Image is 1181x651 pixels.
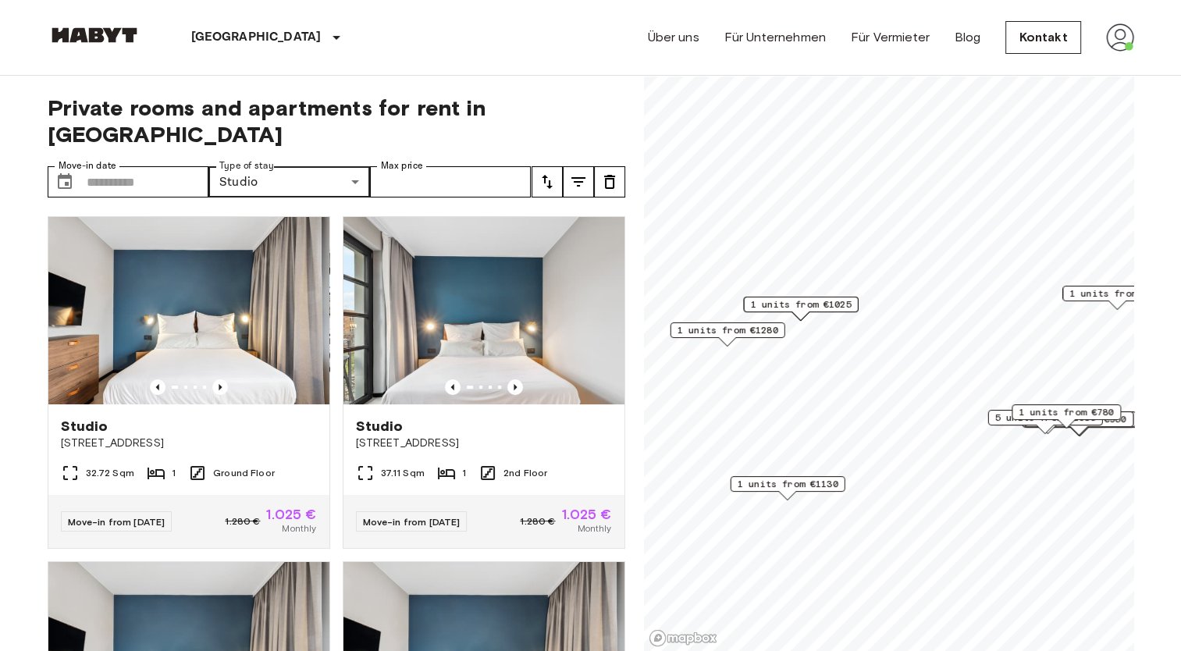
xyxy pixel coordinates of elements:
div: Map marker [1062,286,1172,310]
img: Marketing picture of unit DE-01-481-006-01 [48,217,329,404]
span: Move-in from [DATE] [363,516,461,528]
a: Für Unternehmen [724,28,826,47]
div: Map marker [743,297,858,321]
div: Map marker [1024,411,1133,436]
span: 5 units from €950 [1031,412,1126,426]
span: [STREET_ADDRESS] [356,436,612,451]
span: 37.11 Sqm [381,466,425,480]
span: 1.280 € [520,514,555,528]
a: Über uns [647,28,699,47]
button: Choose date [49,166,80,197]
span: 1 units from €980 [1069,286,1165,301]
span: 2nd Floor [503,466,547,480]
label: Max price [381,159,423,173]
button: Previous image [150,379,165,395]
span: 1 units from €1025 [750,297,851,311]
button: tune [594,166,625,197]
a: Marketing picture of unit DE-01-481-006-01Previous imagePrevious imageStudio[STREET_ADDRESS]32.72... [48,216,330,549]
button: tune [532,166,563,197]
span: 1 units from €1130 [737,477,838,491]
button: Previous image [507,379,523,395]
span: Ground Floor [213,466,275,480]
a: Für Vermieter [851,28,930,47]
span: Monthly [577,521,611,535]
p: [GEOGRAPHIC_DATA] [191,28,322,47]
label: Type of stay [219,159,274,173]
span: Monthly [282,521,316,535]
span: 1.280 € [225,514,260,528]
span: 32.72 Sqm [86,466,134,480]
a: Blog [955,28,981,47]
span: [STREET_ADDRESS] [61,436,317,451]
span: 1 [172,466,176,480]
span: 1.025 € [266,507,316,521]
a: Kontakt [1005,21,1080,54]
span: Private rooms and apartments for rent in [GEOGRAPHIC_DATA] [48,94,625,148]
span: 1 [462,466,466,480]
span: 5 units from €1085 [994,411,1095,425]
span: 1 units from €1280 [677,323,777,337]
span: Studio [356,417,404,436]
div: Studio [208,166,370,197]
span: 1 units from €780 [1019,405,1114,419]
div: Map marker [670,322,784,347]
button: tune [563,166,594,197]
label: Move-in date [59,159,116,173]
button: Previous image [212,379,228,395]
button: Previous image [445,379,461,395]
div: Map marker [730,476,845,500]
div: Map marker [1012,404,1121,429]
img: Habyt [48,27,141,43]
span: Studio [61,417,108,436]
a: Marketing picture of unit DE-01-482-208-01Previous imagePrevious imageStudio[STREET_ADDRESS]37.11... [343,216,625,549]
img: Marketing picture of unit DE-01-482-208-01 [343,217,624,404]
span: Move-in from [DATE] [68,516,165,528]
div: Map marker [987,410,1102,434]
a: Mapbox logo [649,629,717,647]
img: avatar [1106,23,1134,52]
span: 1.025 € [561,507,611,521]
